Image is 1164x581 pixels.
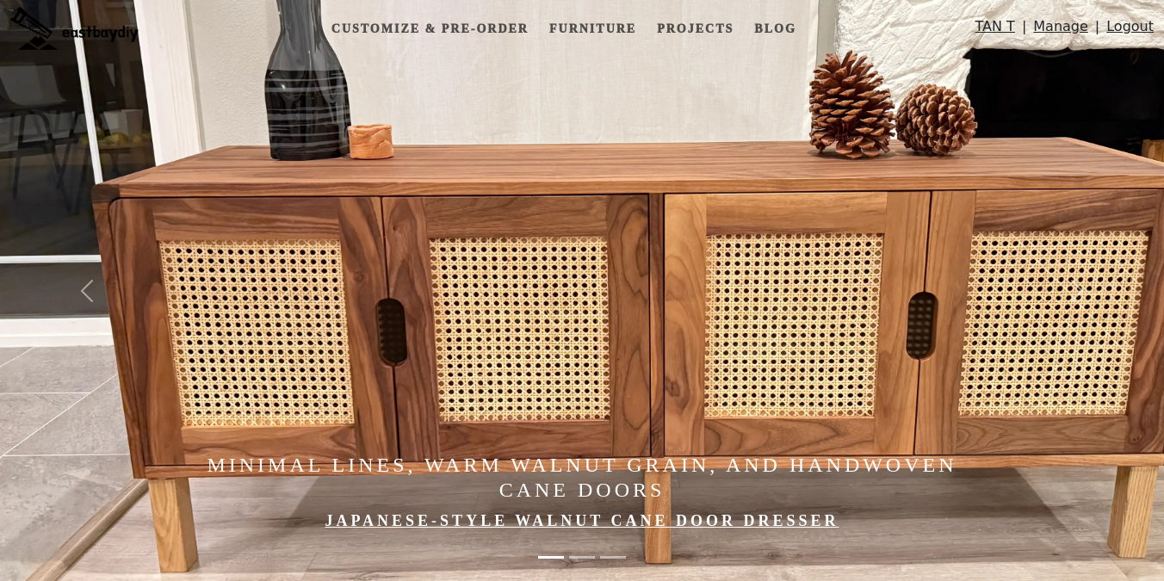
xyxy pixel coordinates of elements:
h4: Minimal Lines, Warm Walnut Grain, and Handwoven Cane Doors [175,453,989,503]
button: Elevate Your Home with Handcrafted Japanese-Style Furniture [569,547,595,567]
a: Blog [747,13,802,45]
img: eastbaydiy [10,7,139,50]
a: Logout [1106,16,1154,45]
a: Projects [650,13,740,45]
a: Customize & Pre-order [325,13,536,45]
a: Furniture [542,13,643,45]
span: | [1095,16,1099,45]
span: | [1022,16,1026,45]
a: Manage [1033,16,1088,45]
button: Minimal Lines, Warm Walnut Grain, and Handwoven Cane Doors [538,547,564,567]
button: Made in the Bay Area [600,547,626,567]
a: Japanese-style Walnut Cane Door Dresser [325,512,839,529]
a: TAN T [975,16,1015,45]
